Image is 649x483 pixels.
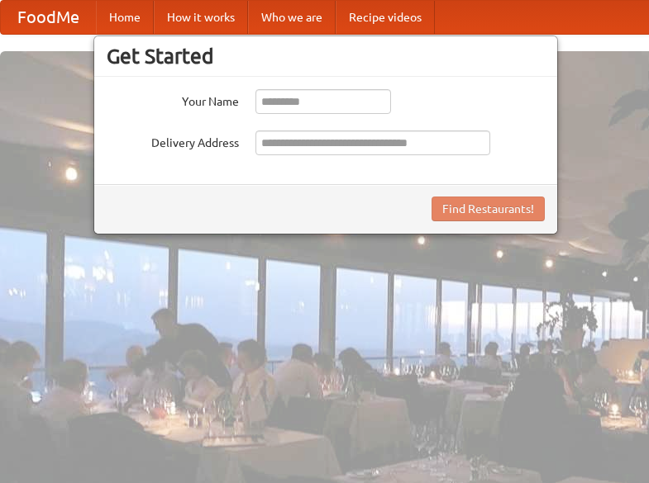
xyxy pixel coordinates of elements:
[107,44,545,69] h3: Get Started
[107,130,239,151] label: Delivery Address
[96,1,154,34] a: Home
[154,1,248,34] a: How it works
[1,1,96,34] a: FoodMe
[336,1,435,34] a: Recipe videos
[248,1,336,34] a: Who we are
[432,197,545,221] button: Find Restaurants!
[107,89,239,110] label: Your Name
